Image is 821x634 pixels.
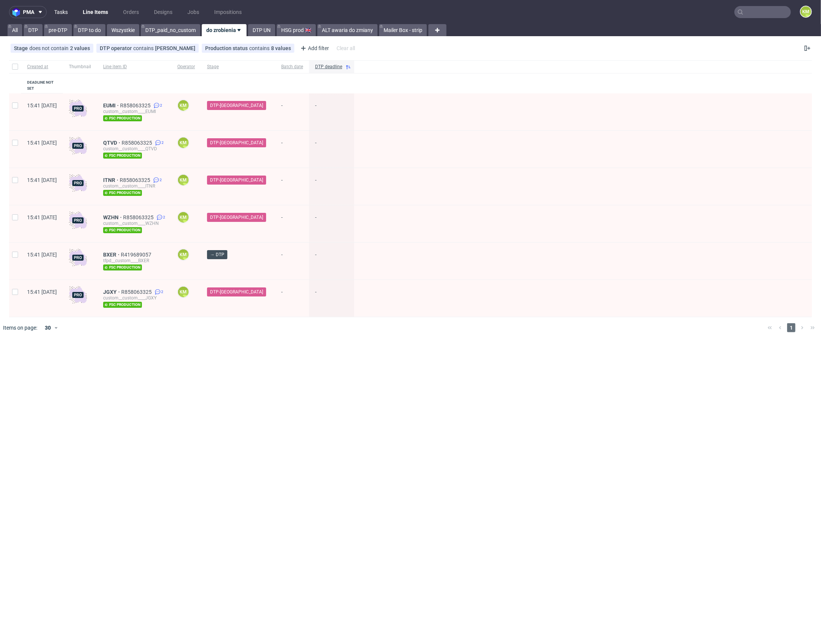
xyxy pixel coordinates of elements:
[27,102,57,108] span: 15:41 [DATE]
[121,252,153,258] a: R419689057
[103,252,121,258] span: BXER
[103,302,142,308] span: fsc production
[210,6,246,18] a: Impositions
[103,295,165,301] div: custom__custom____JGXY
[103,190,142,196] span: fsc production
[281,64,303,70] span: Batch date
[160,177,162,183] span: 2
[297,42,331,54] div: Add filter
[122,140,154,146] a: R858063325
[121,289,153,295] a: R858063325
[210,139,263,146] span: DTP-[GEOGRAPHIC_DATA]
[69,211,87,229] img: pro-icon.017ec5509f39f3e742e3.png
[40,322,54,333] div: 30
[107,24,139,36] a: Wszystkie
[315,177,348,196] span: -
[103,264,142,270] span: fsc production
[103,177,120,183] a: ITNR
[205,45,249,51] span: Production status
[44,24,72,36] a: pre-DTP
[103,227,142,233] span: fsc production
[103,115,142,121] span: fsc production
[315,289,348,308] span: -
[210,177,263,183] span: DTP-[GEOGRAPHIC_DATA]
[801,6,811,17] figcaption: KM
[161,140,164,146] span: 2
[210,289,263,295] span: DTP-[GEOGRAPHIC_DATA]
[315,64,342,70] span: DTP deadline
[120,102,152,108] a: R858063325
[103,214,123,220] a: WZHN
[103,153,142,159] span: fsc production
[119,6,143,18] a: Orders
[103,258,165,264] div: tfpd__custom____BXER
[27,79,57,92] div: Deadline not set
[281,252,303,270] span: -
[103,140,122,146] a: QTVD
[27,140,57,146] span: 15:41 [DATE]
[73,24,105,36] a: DTP to do
[120,177,152,183] a: R858063325
[210,214,263,221] span: DTP-[GEOGRAPHIC_DATA]
[69,64,91,70] span: Thumbnail
[155,214,165,220] a: 2
[178,175,189,185] figcaption: KM
[3,324,37,332] span: Items on page:
[787,323,795,332] span: 1
[281,102,303,121] span: -
[103,289,121,295] a: JGXY
[315,102,348,121] span: -
[24,24,43,36] a: DTP
[29,45,70,51] span: does not contain
[69,249,87,267] img: pro-icon.017ec5509f39f3e742e3.png
[103,146,165,152] div: custom__custom____QTVD
[123,214,155,220] a: R858063325
[315,214,348,233] span: -
[281,177,303,196] span: -
[78,6,113,18] a: Line Items
[23,9,34,15] span: pma
[315,140,348,159] span: -
[277,24,316,36] a: HSG prod 🇬🇧
[103,102,120,108] a: EUMI
[152,177,162,183] a: 2
[141,24,200,36] a: DTP_paid_no_custom
[161,289,163,295] span: 2
[379,24,427,36] a: Mailer Box - strip
[281,214,303,233] span: -
[12,8,23,17] img: logo
[8,24,22,36] a: All
[69,99,87,118] img: pro-icon.017ec5509f39f3e742e3.png
[281,289,303,308] span: -
[69,137,87,155] img: pro-icon.017ec5509f39f3e742e3.png
[70,45,90,51] div: 2 values
[153,289,163,295] a: 2
[69,174,87,192] img: pro-icon.017ec5509f39f3e742e3.png
[178,287,189,297] figcaption: KM
[103,183,165,189] div: custom__custom____ITNR
[177,64,195,70] span: Operator
[178,100,189,111] figcaption: KM
[27,64,57,70] span: Created at
[249,45,271,51] span: contains
[183,6,204,18] a: Jobs
[210,102,263,109] span: DTP-[GEOGRAPHIC_DATA]
[9,6,47,18] button: pma
[14,45,29,51] span: Stage
[160,102,162,108] span: 2
[103,64,165,70] span: Line item ID
[178,137,189,148] figcaption: KM
[335,43,356,53] div: Clear all
[207,64,269,70] span: Stage
[178,249,189,260] figcaption: KM
[27,252,57,258] span: 15:41 [DATE]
